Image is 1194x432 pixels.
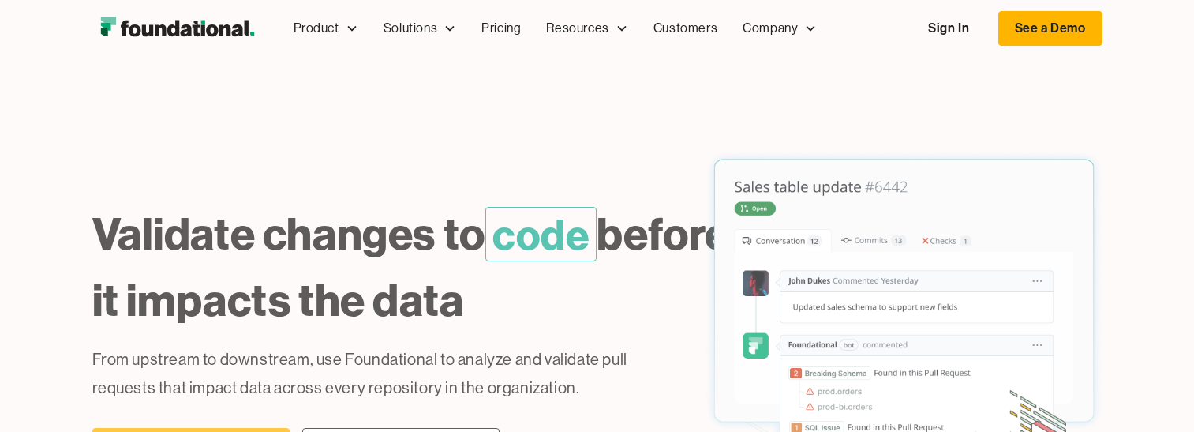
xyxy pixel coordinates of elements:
[384,18,437,39] div: Solutions
[533,2,640,54] div: Resources
[92,13,262,44] a: home
[294,18,339,39] div: Product
[92,201,735,333] h1: Validate changes to before it impacts the data
[485,207,597,261] span: code
[546,18,608,39] div: Resources
[743,18,798,39] div: Company
[371,2,469,54] div: Solutions
[92,13,262,44] img: Foundational Logo
[281,2,371,54] div: Product
[730,2,829,54] div: Company
[92,346,680,403] p: From upstream to downstream, use Foundational to analyze and validate pull requests that impact d...
[469,2,533,54] a: Pricing
[641,2,730,54] a: Customers
[912,12,985,45] a: Sign In
[998,11,1102,46] a: See a Demo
